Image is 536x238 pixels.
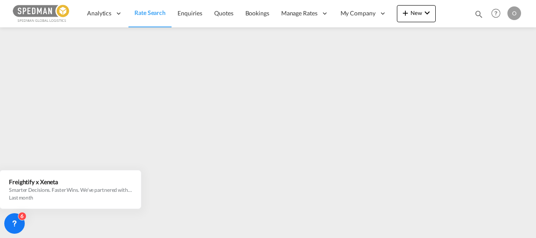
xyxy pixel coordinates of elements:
md-icon: icon-magnify [474,9,484,19]
div: icon-magnify [474,9,484,22]
md-icon: icon-chevron-down [422,8,432,18]
span: New [400,9,432,16]
div: O [507,6,521,20]
div: Help [489,6,507,21]
img: c12ca350ff1b11efb6b291369744d907.png [13,4,70,23]
span: My Company [341,9,376,18]
md-icon: icon-plus 400-fg [400,8,411,18]
span: Manage Rates [281,9,318,18]
span: Analytics [87,9,111,18]
span: Enquiries [178,9,202,17]
button: icon-plus 400-fgNewicon-chevron-down [397,5,436,22]
span: Bookings [245,9,269,17]
span: Quotes [214,9,233,17]
span: Help [489,6,503,21]
span: Rate Search [134,9,166,16]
